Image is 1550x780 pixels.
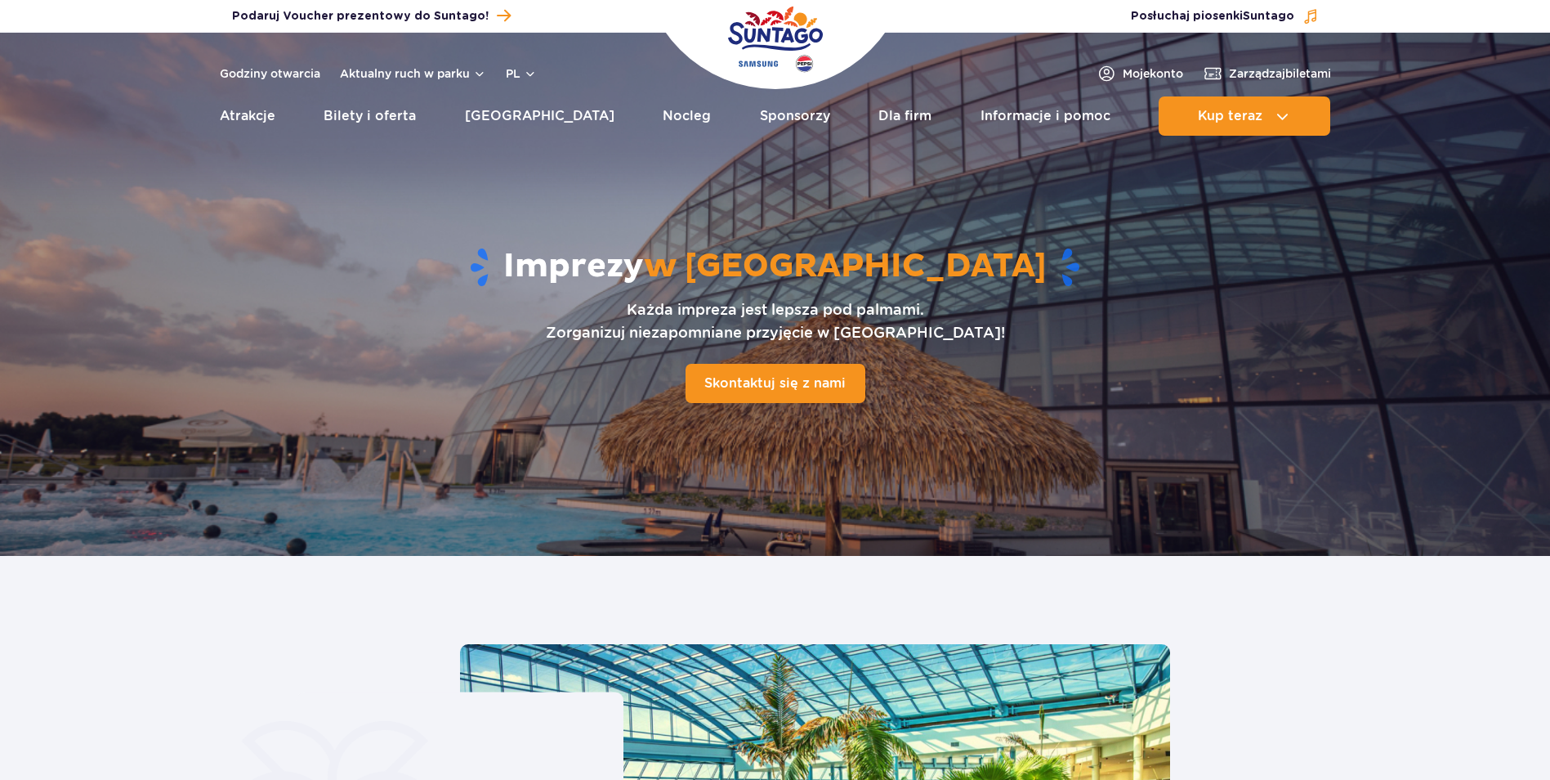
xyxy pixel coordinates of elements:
[686,364,865,403] a: Skontaktuj się z nami
[220,96,275,136] a: Atrakcje
[232,5,511,27] a: Podaruj Voucher prezentowy do Suntago!
[1131,8,1319,25] button: Posłuchaj piosenkiSuntago
[663,96,711,136] a: Nocleg
[324,96,416,136] a: Bilety i oferta
[1198,109,1262,123] span: Kup teraz
[232,8,489,25] span: Podaruj Voucher prezentowy do Suntago!
[1203,64,1331,83] a: Zarządzajbiletami
[546,298,1005,344] p: Każda impreza jest lepsza pod palmami. Zorganizuj niezapomniane przyjęcie w [GEOGRAPHIC_DATA]!
[1097,64,1183,83] a: Mojekonto
[220,65,320,82] a: Godziny otwarcia
[1159,96,1330,136] button: Kup teraz
[250,246,1301,289] h1: Imprezy
[1229,65,1331,82] span: Zarządzaj biletami
[760,96,830,136] a: Sponsorzy
[465,96,614,136] a: [GEOGRAPHIC_DATA]
[980,96,1110,136] a: Informacje i pomoc
[1131,8,1294,25] span: Posłuchaj piosenki
[704,375,846,391] span: Skontaktuj się z nami
[1243,11,1294,22] span: Suntago
[878,96,931,136] a: Dla firm
[644,246,1047,287] span: w [GEOGRAPHIC_DATA]
[1123,65,1183,82] span: Moje konto
[340,67,486,80] button: Aktualny ruch w parku
[506,65,537,82] button: pl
